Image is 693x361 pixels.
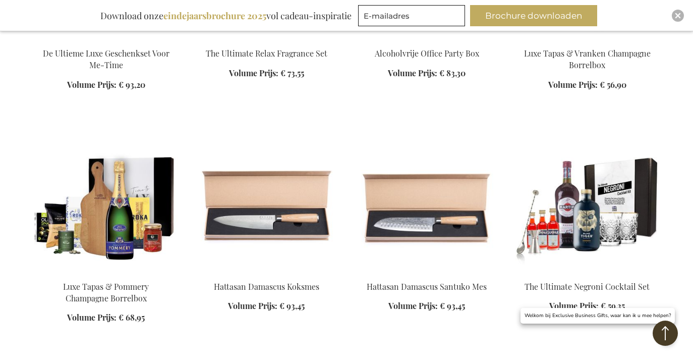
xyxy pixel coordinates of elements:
a: The Ultimate Me-Time Luxury Gift Set [34,35,178,45]
a: Luxury Tapas & Pommery Champagne Apéro Box [34,269,178,278]
a: The Ultimate Negroni Cocktail Set [515,269,659,278]
input: E-mailadres [358,5,465,26]
img: Beer Apéro Gift Box [355,131,499,273]
span: € 56,90 [600,79,626,90]
span: Volume Prijs: [549,300,599,311]
a: Volume Prijs: € 59,35 [549,300,625,312]
img: Luxury Tapas & Pommery Champagne Apéro Box [34,131,178,273]
span: € 68,95 [119,312,145,323]
img: The Ultimate Negroni Cocktail Set [515,131,659,273]
span: Volume Prijs: [388,300,438,311]
img: Beer Apéro Gift Box [194,131,338,273]
a: Hattasan Damascus Santuko Mes [367,281,487,292]
img: Close [675,13,681,19]
span: € 93,45 [440,300,465,311]
span: Volume Prijs: [229,68,278,78]
span: Volume Prijs: [67,79,117,90]
div: Download onze vol cadeau-inspiratie [96,5,356,26]
a: Luxe Tapas & Vranken Champagne Borrelbox [524,48,651,70]
span: € 93,20 [119,79,145,90]
form: marketing offers and promotions [358,5,468,29]
a: De Ultieme Luxe Geschenkset Voor Me-Time [43,48,169,70]
a: The Ultimate Relax Fragrance Set [194,35,338,45]
a: The Ultimate Negroni Cocktail Set [525,281,650,292]
a: Hattasan Damascus Koksmes [214,281,319,292]
span: Volume Prijs: [548,79,598,90]
span: € 93,45 [279,300,305,311]
span: € 59,35 [601,300,625,311]
span: Volume Prijs: [67,312,117,323]
span: € 73,55 [280,68,304,78]
a: Volume Prijs: € 73,55 [229,68,304,79]
a: The Ultimate Relax Fragrance Set [206,48,327,59]
b: eindejaarsbrochure 2025 [163,10,266,22]
a: Luxury Tapas & Vranken Champagne Apéro Box [515,35,659,45]
a: Beer Apéro Gift Box [355,269,499,278]
a: Luxe Tapas & Pommery Champagne Borrelbox [63,281,149,303]
a: Volume Prijs: € 56,90 [548,79,626,91]
a: Volume Prijs: € 93,45 [388,300,465,312]
a: Volume Prijs: € 93,45 [228,300,305,312]
button: Brochure downloaden [470,5,597,26]
a: Volume Prijs: € 68,95 [67,312,145,324]
a: Volume Prijs: € 93,20 [67,79,145,91]
div: Close [672,10,684,22]
span: Volume Prijs: [228,300,277,311]
a: Beer Apéro Gift Box [194,269,338,278]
